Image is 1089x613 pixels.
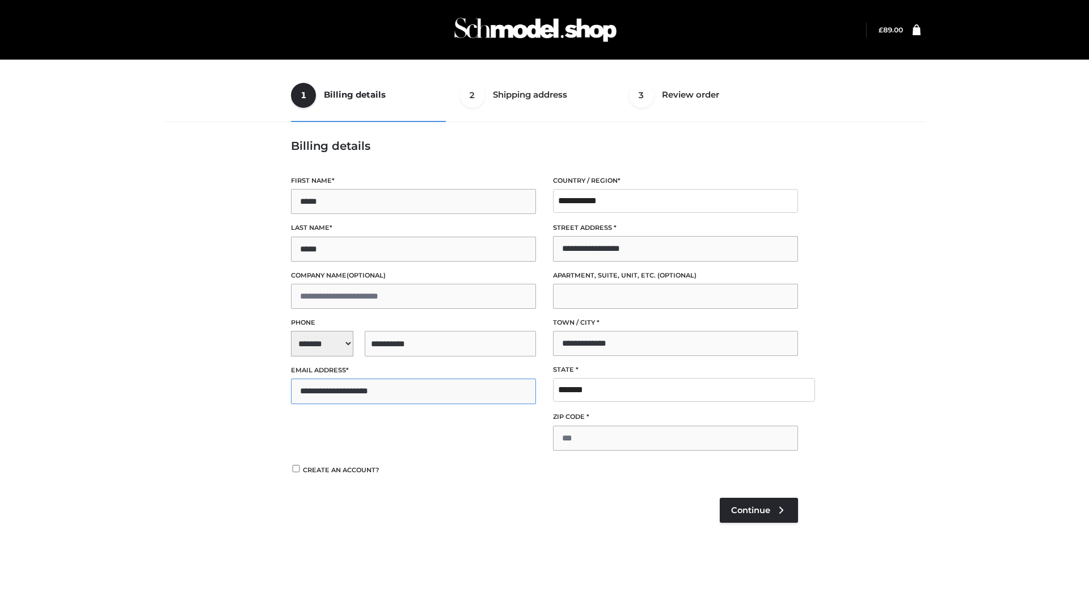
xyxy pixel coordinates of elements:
img: Schmodel Admin 964 [450,7,621,52]
span: £ [879,26,883,34]
label: Last name [291,222,536,233]
a: £89.00 [879,26,903,34]
bdi: 89.00 [879,26,903,34]
span: (optional) [347,271,386,279]
label: First name [291,175,536,186]
label: Town / City [553,317,798,328]
label: Country / Region [553,175,798,186]
span: Create an account? [303,466,379,474]
label: Apartment, suite, unit, etc. [553,270,798,281]
label: Company name [291,270,536,281]
span: Continue [731,505,770,515]
input: Create an account? [291,465,301,472]
label: Street address [553,222,798,233]
label: State [553,364,798,375]
a: Continue [720,498,798,523]
span: (optional) [657,271,697,279]
h3: Billing details [291,139,798,153]
label: ZIP Code [553,412,798,422]
label: Phone [291,317,536,328]
label: Email address [291,365,536,376]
